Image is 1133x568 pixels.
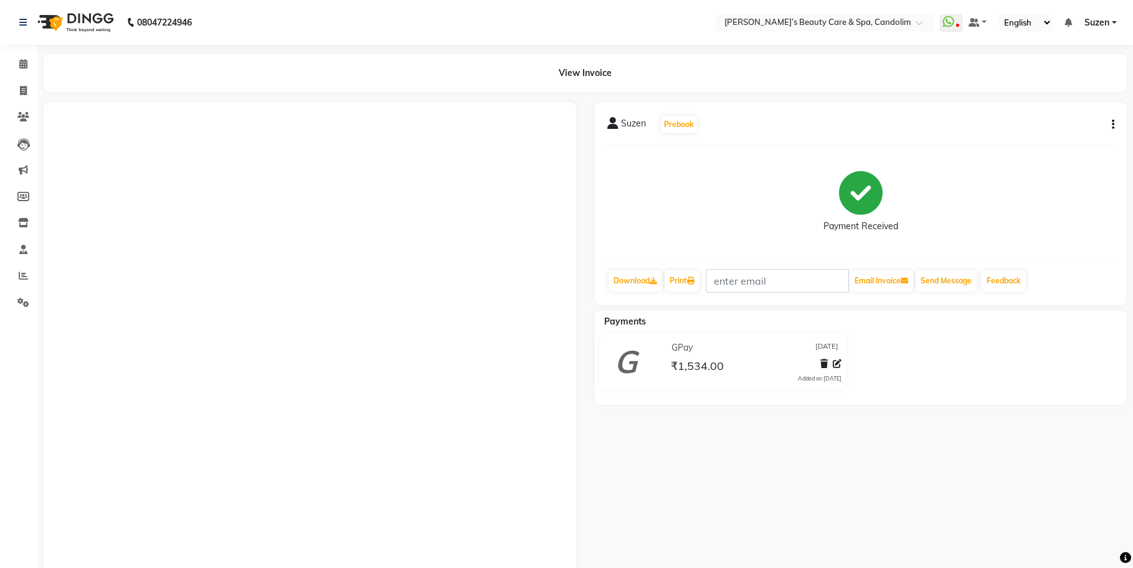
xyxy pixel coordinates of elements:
[706,269,849,293] input: enter email
[798,374,841,383] div: Added on [DATE]
[850,270,913,291] button: Email Invoice
[609,270,662,291] a: Download
[661,116,697,133] button: Prebook
[665,270,699,291] a: Print
[621,117,646,135] span: Suzen
[1084,16,1109,29] span: Suzen
[44,54,1127,92] div: View Invoice
[916,270,977,291] button: Send Message
[32,5,117,40] img: logo
[815,341,838,354] span: [DATE]
[671,359,724,376] span: ₹1,534.00
[823,220,898,233] div: Payment Received
[671,341,693,354] span: GPay
[137,5,192,40] b: 08047224946
[982,270,1026,291] a: Feedback
[604,316,646,327] span: Payments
